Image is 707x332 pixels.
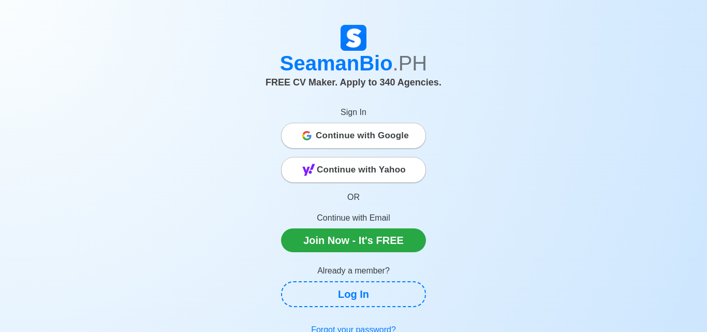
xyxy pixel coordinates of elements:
span: Continue with Google [316,125,409,146]
span: FREE CV Maker. Apply to 340 Agencies. [266,77,441,88]
button: Continue with Yahoo [281,157,426,183]
h1: SeamanBio [66,51,641,76]
p: OR [281,191,426,204]
p: Continue with Email [281,212,426,224]
a: Join Now - It's FREE [281,228,426,252]
p: Already a member? [281,265,426,277]
span: .PH [393,52,428,75]
a: Log In [281,281,426,307]
p: Sign In [281,106,426,119]
span: Continue with Yahoo [317,160,406,180]
img: Logo [341,25,366,51]
button: Continue with Google [281,123,426,149]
